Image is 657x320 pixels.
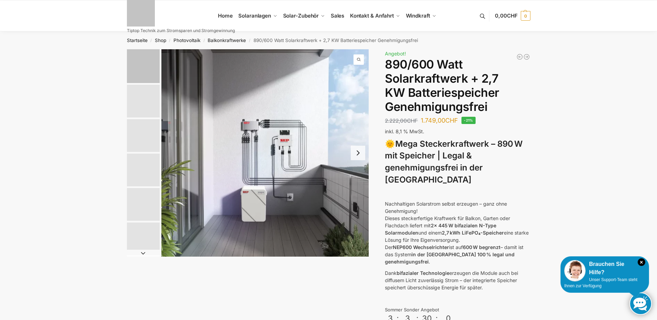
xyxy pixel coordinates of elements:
a: Solaranlagen [236,0,280,31]
img: Balkonkraftwerk mit 2,7kw Speicher [127,85,160,117]
a: Balkonkraftwerk 890 Watt Solarmodulleistung mit 2kW/h Zendure Speicher [523,53,530,60]
bdi: 1.749,00 [421,117,458,124]
strong: Mega Steckerkraftwerk – 890 W mit Speicher | Legal & genehmigungsfrei in der [GEOGRAPHIC_DATA] [385,139,522,185]
strong: in der [GEOGRAPHIC_DATA] 100 % legal und genehmigungsfrei [385,251,515,265]
div: Brauchen Sie Hilfe? [564,260,645,277]
span: inkl. 8,1 % MwSt. [385,128,424,134]
a: Kontakt & Anfahrt [347,0,403,31]
li: 5 / 12 [125,187,160,221]
strong: NEP600 Wechselrichter [393,244,449,250]
span: Solaranlagen [238,12,271,19]
a: Steckerkraftwerk mit 2,7kwh-SpeicherBalkonkraftwerk mit 27kw Speicher [161,49,369,257]
li: 6 / 12 [125,221,160,256]
span: 0,00 [495,12,517,19]
a: Balkonkraftwerke [208,38,246,43]
a: Balkonkraftwerk 405/600 Watt erweiterbar [516,53,523,60]
span: CHF [445,117,458,124]
span: Solar-Zubehör [283,12,319,19]
strong: bifazialer Technologie [397,270,449,276]
span: -21% [461,117,476,124]
strong: 600 W begrenzt [463,244,500,250]
strong: 2x 445 W bifazialen N-Type Solarmodulen [385,223,496,236]
span: / [200,38,208,43]
img: BDS1000 [127,154,160,186]
span: / [148,38,155,43]
a: Windkraft [403,0,439,31]
a: Photovoltaik [173,38,200,43]
img: Customer service [564,260,586,281]
span: CHF [407,117,418,124]
a: Sales [328,0,347,31]
h3: 🌞 [385,138,530,186]
li: 4 / 12 [125,153,160,187]
div: Sommer Sonder Angebot [385,307,530,313]
p: Dank erzeugen die Module auch bei diffusem Licht zuverlässig Strom – der integrierte Speicher spe... [385,269,530,291]
a: Solar-Zubehör [280,0,328,31]
li: 2 / 12 [125,84,160,118]
nav: Breadcrumb [115,31,542,49]
li: 1 / 12 [125,49,160,84]
span: Windkraft [406,12,430,19]
img: Bificial im Vergleich zu billig Modulen [127,119,160,152]
img: Bificial 30 % mehr Leistung [127,188,160,221]
img: Balkonkraftwerk mit 2,7kw Speicher [127,49,160,83]
li: 7 / 12 [125,256,160,290]
span: Angebot! [385,51,406,56]
h1: 890/600 Watt Solarkraftwerk + 2,7 KW Batteriespeicher Genehmigungsfrei [385,58,530,114]
a: Startseite [127,38,148,43]
a: 0,00CHF 0 [495,6,530,26]
span: Sales [331,12,345,19]
button: Next slide [351,146,365,160]
img: Balkonkraftwerk mit 2,7kw Speicher [161,49,369,257]
span: 0 [521,11,530,21]
a: Shop [155,38,166,43]
img: Balkonkraftwerk 860 [127,223,160,255]
span: / [166,38,173,43]
span: Unser Support-Team steht Ihnen zur Verfügung [564,277,637,288]
span: Kontakt & Anfahrt [350,12,394,19]
li: 3 / 12 [125,118,160,153]
span: / [246,38,253,43]
strong: 2,7 kWh LiFePO₄-Speicher [442,230,504,236]
p: Nachhaltigen Solarstrom selbst erzeugen – ganz ohne Genehmigung! Dieses steckerfertige Kraftwerk ... [385,200,530,265]
p: Tiptop Technik zum Stromsparen und Stromgewinnung [127,29,235,33]
span: CHF [507,12,518,19]
bdi: 2.222,00 [385,117,418,124]
button: Next slide [127,250,160,257]
li: 1 / 12 [161,49,369,257]
i: Schließen [638,258,645,266]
